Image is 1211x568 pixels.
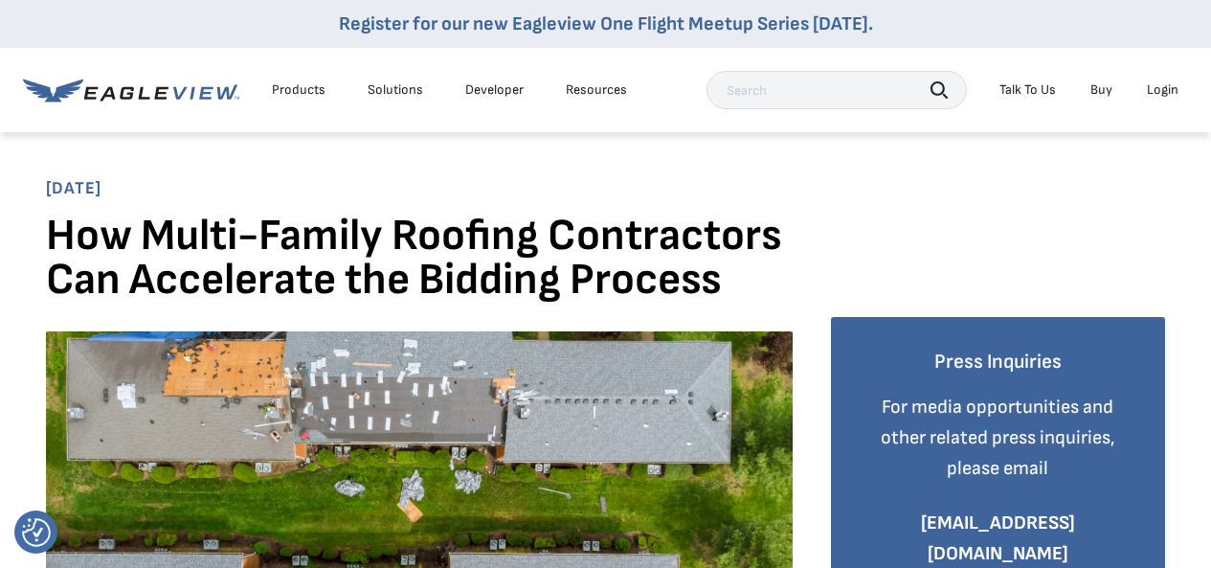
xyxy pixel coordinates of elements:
div: Solutions [368,81,423,99]
a: Developer [465,81,524,99]
span: [DATE] [46,178,1166,200]
div: Resources [566,81,627,99]
img: Revisit consent button [22,518,51,547]
div: Talk To Us [999,81,1056,99]
h1: How Multi-Family Roofing Contractors Can Accelerate the Bidding Process [46,215,793,317]
a: [EMAIL_ADDRESS][DOMAIN_NAME] [921,511,1075,565]
h4: Press Inquiries [860,346,1137,378]
div: Products [272,81,325,99]
a: Buy [1090,81,1112,99]
button: Consent Preferences [22,518,51,547]
div: Login [1147,81,1178,99]
a: Register for our new Eagleview One Flight Meetup Series [DATE]. [339,12,873,35]
input: Search [706,71,967,109]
